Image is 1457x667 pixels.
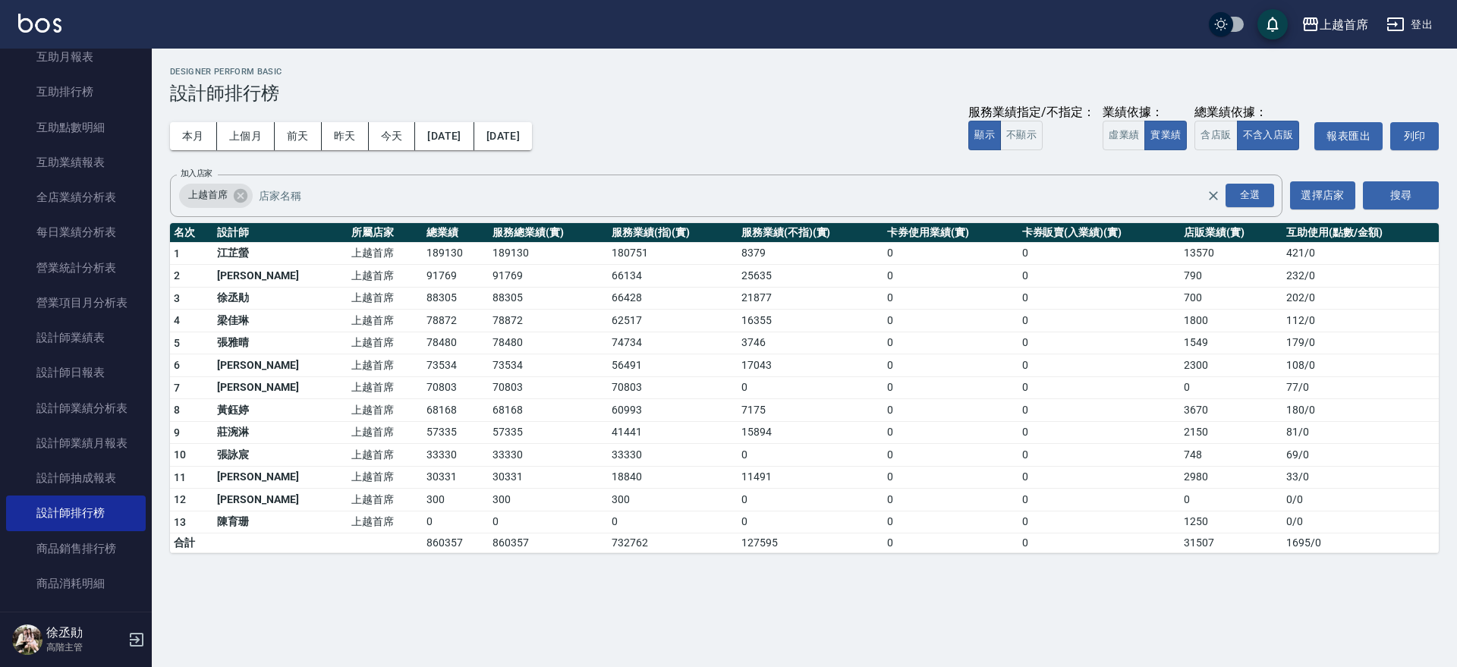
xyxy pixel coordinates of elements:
div: 業績依據： [1103,105,1187,121]
th: 互助使用(點數/金額) [1282,223,1439,243]
td: 300 [608,489,738,511]
td: 0 [1180,489,1282,511]
img: Person [12,625,42,655]
td: 73534 [423,354,489,377]
td: 33330 [608,444,738,467]
td: 0 [738,444,883,467]
td: 上越首席 [348,310,423,332]
div: 服務業績指定/不指定： [968,105,1095,121]
td: 0 [883,533,1018,553]
td: 66134 [608,265,738,288]
button: [DATE] [415,122,474,150]
td: 上越首席 [348,511,423,533]
a: 設計師抽成報表 [6,461,146,496]
td: 15894 [738,421,883,444]
td: 2150 [1180,421,1282,444]
td: 68168 [489,399,607,422]
td: 0 [1018,489,1180,511]
td: 33330 [489,444,607,467]
td: 0 / 0 [1282,511,1439,533]
td: 30331 [423,466,489,489]
button: 不含入店販 [1237,121,1300,150]
td: 上越首席 [348,399,423,422]
p: 高階主管 [46,640,124,654]
button: 實業績 [1144,121,1187,150]
a: 商品進銷貨報表 [6,601,146,636]
td: 180 / 0 [1282,399,1439,422]
td: 0 [883,489,1018,511]
div: 總業績依據： [1194,105,1307,121]
td: 0 [1018,399,1180,422]
button: 虛業績 [1103,121,1145,150]
td: 0 [738,376,883,399]
button: 報表匯出 [1314,122,1383,150]
span: 9 [174,426,180,439]
td: 上越首席 [348,242,423,265]
span: 12 [174,493,187,505]
td: 700 [1180,287,1282,310]
td: 0 [1018,511,1180,533]
td: 上越首席 [348,354,423,377]
button: 登出 [1380,11,1439,39]
td: 2980 [1180,466,1282,489]
td: 108 / 0 [1282,354,1439,377]
td: 陳育珊 [213,511,348,533]
td: 69 / 0 [1282,444,1439,467]
td: 0 [883,421,1018,444]
td: 30331 [489,466,607,489]
td: 77 / 0 [1282,376,1439,399]
td: 13570 [1180,242,1282,265]
td: 91769 [489,265,607,288]
a: 設計師業績表 [6,320,146,355]
td: [PERSON_NAME] [213,376,348,399]
a: 設計師排行榜 [6,496,146,530]
button: 選擇店家 [1290,181,1355,209]
a: 設計師業績月報表 [6,426,146,461]
td: 0 [1018,444,1180,467]
button: 含店販 [1194,121,1237,150]
td: 33330 [423,444,489,467]
td: 0 [883,511,1018,533]
a: 互助排行榜 [6,74,146,109]
td: 0 [883,242,1018,265]
input: 店家名稱 [255,182,1233,209]
td: 70803 [423,376,489,399]
td: 7175 [738,399,883,422]
td: 0 [883,444,1018,467]
td: 上越首席 [348,376,423,399]
span: 8 [174,404,180,416]
td: 748 [1180,444,1282,467]
td: 60993 [608,399,738,422]
td: 上越首席 [348,421,423,444]
td: 180751 [608,242,738,265]
td: 18840 [608,466,738,489]
button: 列印 [1390,122,1439,150]
td: 300 [489,489,607,511]
td: 0 [883,287,1018,310]
td: 張雅晴 [213,332,348,354]
a: 互助月報表 [6,39,146,74]
td: 上越首席 [348,444,423,467]
th: 設計師 [213,223,348,243]
td: 11491 [738,466,883,489]
th: 所屬店家 [348,223,423,243]
span: 5 [174,337,180,349]
td: 0 [883,332,1018,354]
td: 33 / 0 [1282,466,1439,489]
th: 服務業績(不指)(實) [738,223,883,243]
a: 全店業績分析表 [6,180,146,215]
td: 合計 [170,533,213,553]
td: 0 [738,511,883,533]
td: 0 [1018,421,1180,444]
td: 57335 [423,421,489,444]
td: 790 [1180,265,1282,288]
td: 上越首席 [348,287,423,310]
td: 179 / 0 [1282,332,1439,354]
a: 設計師日報表 [6,355,146,390]
span: 7 [174,382,180,394]
td: 2300 [1180,354,1282,377]
h2: Designer Perform Basic [170,67,1439,77]
td: 0 [883,310,1018,332]
td: 57335 [489,421,607,444]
